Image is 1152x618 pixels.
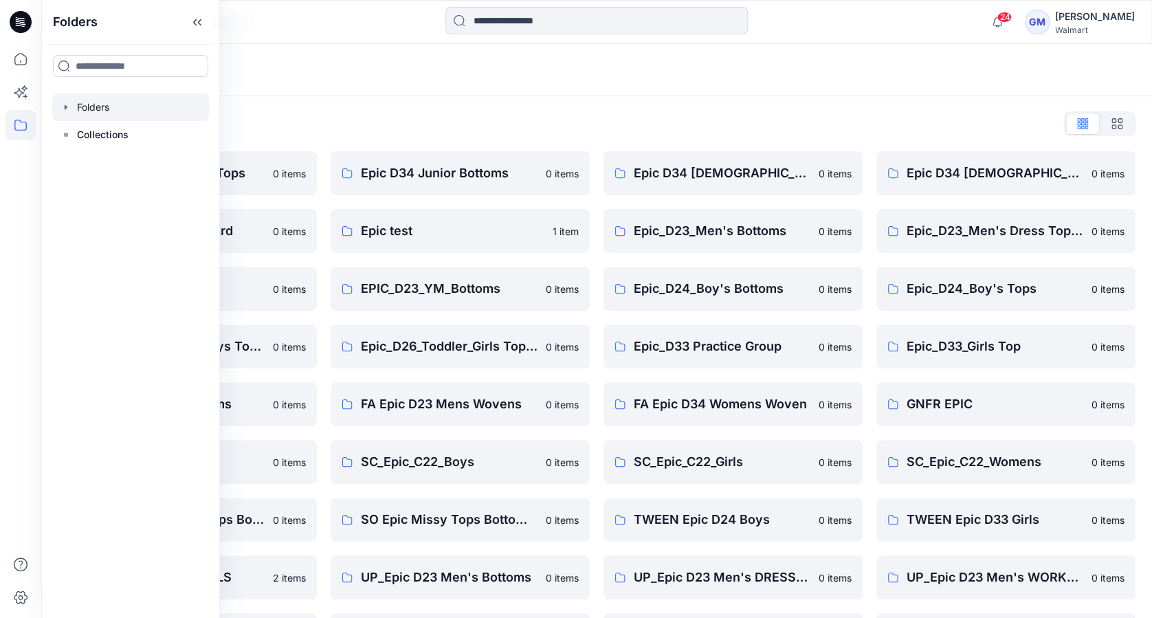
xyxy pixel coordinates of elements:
[361,164,538,183] p: Epic D34 Junior Bottoms
[634,337,810,356] p: Epic_D33 Practice Group
[876,382,1136,426] a: GNFR EPIC0 items
[819,166,852,181] p: 0 items
[273,282,306,296] p: 0 items
[273,571,306,585] p: 2 items
[1025,10,1050,34] div: GM
[876,151,1136,195] a: Epic D34 [DEMOGRAPHIC_DATA] Tops0 items
[273,513,306,527] p: 0 items
[546,282,579,296] p: 0 items
[634,221,810,241] p: Epic_D23_Men's Bottoms
[331,555,590,599] a: UP_Epic D23 Men's Bottoms0 items
[331,382,590,426] a: FA Epic D23 Mens Wovens0 items
[819,224,852,239] p: 0 items
[907,452,1083,472] p: SC_Epic_C22_Womens
[1092,571,1125,585] p: 0 items
[997,12,1012,23] span: 24
[819,397,852,412] p: 0 items
[603,151,863,195] a: Epic D34 [DEMOGRAPHIC_DATA] Bottoms0 items
[1092,397,1125,412] p: 0 items
[273,455,306,470] p: 0 items
[331,151,590,195] a: Epic D34 Junior Bottoms0 items
[546,166,579,181] p: 0 items
[331,267,590,311] a: EPIC_D23_YM_Bottoms0 items
[819,571,852,585] p: 0 items
[361,279,538,298] p: EPIC_D23_YM_Bottoms
[77,126,129,143] p: Collections
[603,440,863,484] a: SC_Epic_C22_Girls0 items
[1055,8,1135,25] div: [PERSON_NAME]
[907,164,1083,183] p: Epic D34 [DEMOGRAPHIC_DATA] Tops
[331,440,590,484] a: SC_Epic_C22_Boys0 items
[634,568,810,587] p: UP_Epic D23 Men's DRESSWEAR
[1092,455,1125,470] p: 0 items
[907,279,1083,298] p: Epic_D24_Boy's Tops
[1092,282,1125,296] p: 0 items
[361,337,538,356] p: Epic_D26_Toddler_Girls Tops & Bottoms
[546,455,579,470] p: 0 items
[1055,25,1135,35] div: Walmart
[907,568,1083,587] p: UP_Epic D23 Men's WORKWEAR
[634,452,810,472] p: SC_Epic_C22_Girls
[273,224,306,239] p: 0 items
[603,209,863,253] a: Epic_D23_Men's Bottoms0 items
[876,209,1136,253] a: Epic_D23_Men's Dress Top and Bottoms0 items
[331,498,590,542] a: SO Epic Missy Tops Bottoms Dress0 items
[361,568,538,587] p: UP_Epic D23 Men's Bottoms
[331,209,590,253] a: Epic test1 item
[819,282,852,296] p: 0 items
[273,166,306,181] p: 0 items
[876,267,1136,311] a: Epic_D24_Boy's Tops0 items
[361,395,538,414] p: FA Epic D23 Mens Wovens
[634,164,810,183] p: Epic D34 [DEMOGRAPHIC_DATA] Bottoms
[603,267,863,311] a: Epic_D24_Boy's Bottoms0 items
[876,324,1136,368] a: Epic_D33_Girls Top0 items
[634,510,810,529] p: TWEEN Epic D24 Boys
[1092,513,1125,527] p: 0 items
[546,571,579,585] p: 0 items
[361,452,538,472] p: SC_Epic_C22_Boys
[819,340,852,354] p: 0 items
[907,221,1083,241] p: Epic_D23_Men's Dress Top and Bottoms
[876,440,1136,484] a: SC_Epic_C22_Womens0 items
[603,324,863,368] a: Epic_D33 Practice Group0 items
[1092,340,1125,354] p: 0 items
[876,498,1136,542] a: TWEEN Epic D33 Girls0 items
[634,395,810,414] p: FA Epic D34 Womens Woven
[907,395,1083,414] p: GNFR EPIC
[876,555,1136,599] a: UP_Epic D23 Men's WORKWEAR0 items
[907,510,1083,529] p: TWEEN Epic D33 Girls
[603,555,863,599] a: UP_Epic D23 Men's DRESSWEAR0 items
[546,340,579,354] p: 0 items
[634,279,810,298] p: Epic_D24_Boy's Bottoms
[273,397,306,412] p: 0 items
[361,221,544,241] p: Epic test
[553,224,579,239] p: 1 item
[361,510,538,529] p: SO Epic Missy Tops Bottoms Dress
[1092,224,1125,239] p: 0 items
[1092,166,1125,181] p: 0 items
[331,324,590,368] a: Epic_D26_Toddler_Girls Tops & Bottoms0 items
[603,498,863,542] a: TWEEN Epic D24 Boys0 items
[273,340,306,354] p: 0 items
[819,513,852,527] p: 0 items
[603,382,863,426] a: FA Epic D34 Womens Woven0 items
[819,455,852,470] p: 0 items
[546,513,579,527] p: 0 items
[546,397,579,412] p: 0 items
[907,337,1083,356] p: Epic_D33_Girls Top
